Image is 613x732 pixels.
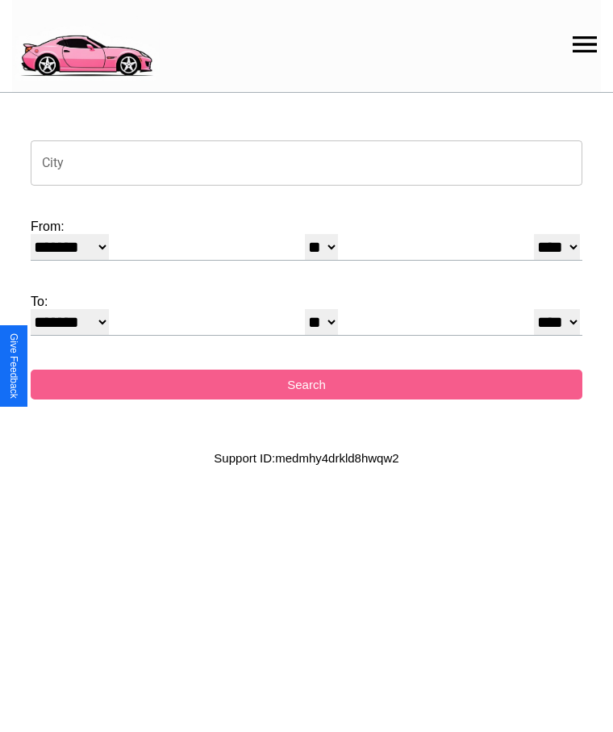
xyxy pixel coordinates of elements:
button: Search [31,370,582,399]
label: To: [31,295,582,309]
label: From: [31,220,582,234]
div: Give Feedback [8,333,19,399]
p: Support ID: medmhy4drkld8hwqw2 [214,447,398,469]
img: logo [12,8,160,81]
